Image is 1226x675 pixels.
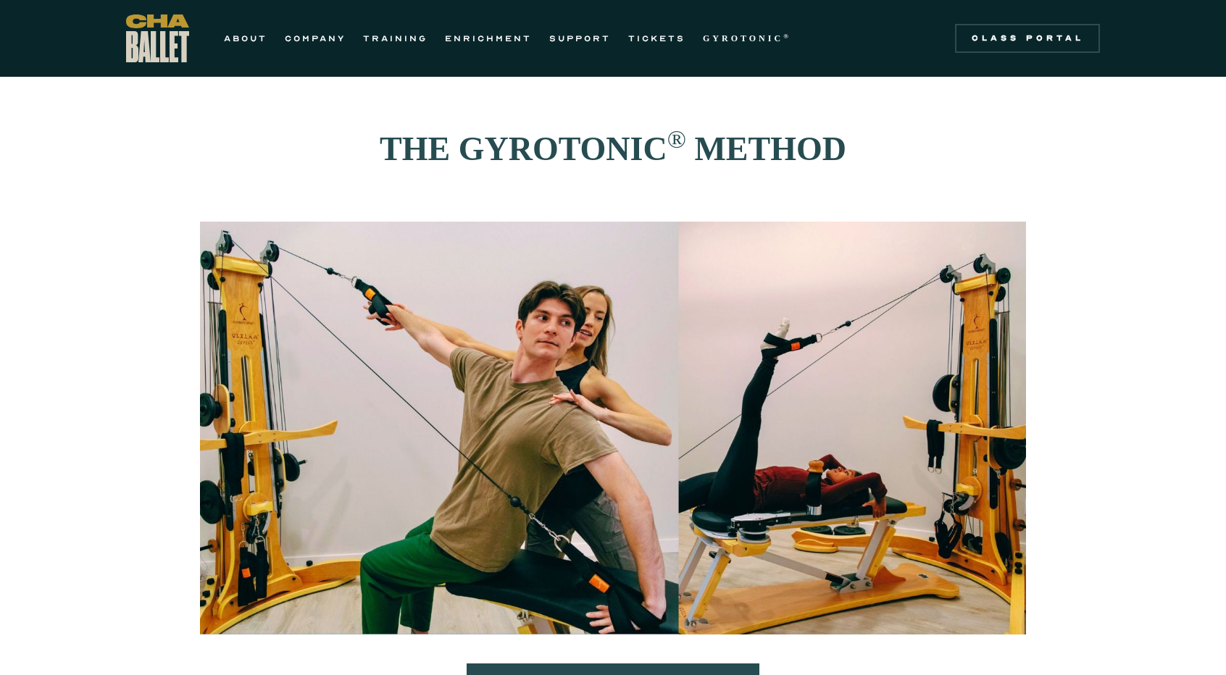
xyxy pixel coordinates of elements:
a: GYROTONIC® [703,30,791,47]
a: ABOUT [224,30,267,47]
strong: METHOD [694,130,846,167]
a: COMPANY [285,30,346,47]
a: home [126,14,189,62]
a: TRAINING [363,30,428,47]
a: Class Portal [955,24,1100,53]
strong: GYROTONIC [703,33,783,43]
div: Class Portal [964,33,1091,44]
a: ENRICHMENT [445,30,532,47]
a: TICKETS [628,30,685,47]
strong: THE GYROTONIC [380,130,667,167]
sup: ® [667,125,686,153]
a: SUPPORT [549,30,611,47]
sup: ® [783,33,791,40]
